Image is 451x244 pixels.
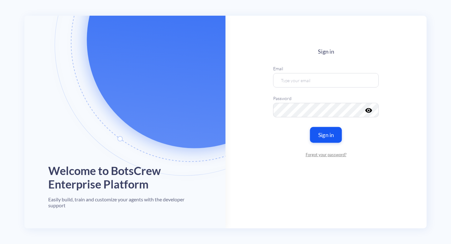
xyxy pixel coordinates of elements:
[273,65,379,72] label: Email
[365,107,373,114] i: visibility
[48,164,202,191] h1: Welcome to BotsCrew Enterprise Platform
[273,152,379,158] a: Forgot your password?
[310,127,342,143] button: Sign in
[273,48,379,55] h4: Sign in
[365,107,371,110] button: visibility
[48,196,202,208] h4: Easily build, train and customize your agents with the developer support
[273,95,379,102] label: Password
[273,73,379,88] input: Type your email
